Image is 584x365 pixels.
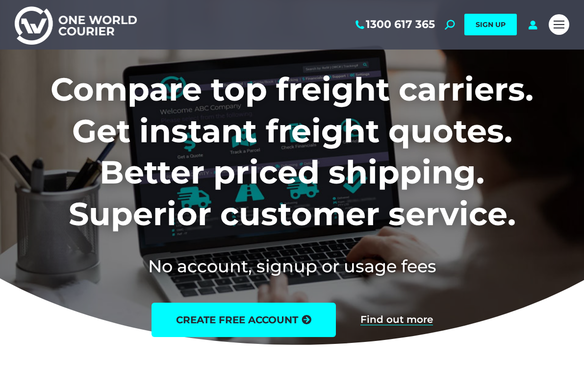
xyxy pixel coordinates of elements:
img: One World Courier [15,5,137,45]
h2: No account, signup or usage fees [15,254,569,278]
a: Mobile menu icon [549,14,569,35]
a: create free account [152,303,336,337]
a: SIGN UP [464,14,517,35]
h1: Compare top freight carriers. Get instant freight quotes. Better priced shipping. Superior custom... [15,69,569,235]
a: 1300 617 365 [354,18,435,31]
span: SIGN UP [476,20,506,29]
a: Find out more [360,314,433,325]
